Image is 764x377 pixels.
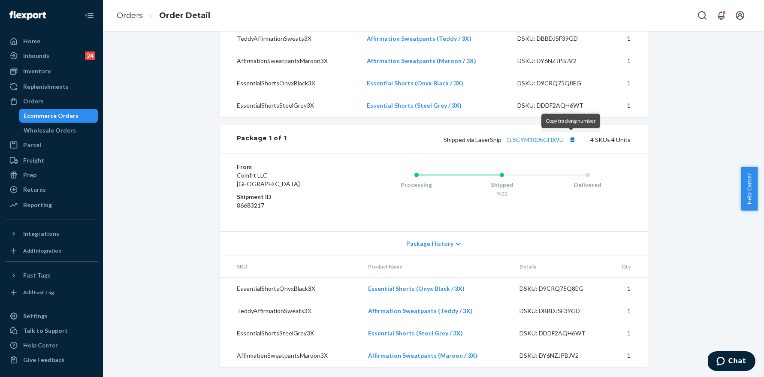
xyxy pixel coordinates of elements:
td: 1 [607,300,648,322]
div: DSKU: DY6NZJPBJV2 [517,57,598,65]
td: 1 [604,27,647,50]
td: AffirmationSweatpantsMaroon3X [220,50,360,72]
a: 1LSCYM1005GHX9U [506,136,564,143]
dt: From [237,163,339,171]
a: Wholesale Orders [19,124,98,137]
td: AffirmationSweatpantsMaroon3X [220,344,361,367]
a: Order Detail [159,11,210,20]
a: Inbounds24 [5,49,98,63]
span: Comfrt LLC [GEOGRAPHIC_DATA] [237,172,300,187]
a: Help Center [5,338,98,352]
div: DSKU: D9CRQ75Q8EG [519,284,600,293]
div: Inventory [23,67,51,75]
a: Add Integration [5,244,98,258]
div: Returns [23,185,46,194]
td: TeddyAffirmationSweats3X [220,27,360,50]
div: DSKU: DBBDJSF39GD [519,307,600,315]
button: Integrations [5,227,98,241]
a: Orders [5,94,98,108]
a: Add Fast Tag [5,286,98,299]
th: Qty [607,256,648,277]
td: EssentialShortsOnyxBlack3X [220,277,361,300]
div: Reporting [23,201,52,209]
dt: Shipment ID [237,193,339,201]
div: Add Integration [23,247,61,254]
div: DSKU: DBBDJSF39GD [517,34,598,43]
div: DSKU: DY6NZJPBJV2 [519,351,600,360]
a: Essential Shorts (Onyx Black / 3X) [368,285,465,292]
button: Open account menu [731,7,749,24]
a: Affirmation Sweatpants (Teddy / 3X) [368,307,473,314]
button: Close Navigation [81,7,98,24]
a: Affirmation Sweatpants (Maroon / 3X) [368,352,477,359]
a: Freight [5,154,98,167]
a: Ecommerce Orders [19,109,98,123]
iframe: Opens a widget where you can chat to one of our agents [708,351,755,373]
td: EssentialShortsSteelGrey3X [220,94,360,117]
div: Give Feedback [23,356,65,364]
dd: 86683217 [237,201,339,210]
div: Integrations [23,229,59,238]
div: Talk to Support [23,326,68,335]
div: Settings [23,312,48,320]
div: Wholesale Orders [24,126,76,135]
div: Home [23,37,40,45]
td: 1 [607,322,648,344]
a: Essential Shorts (Steel Grey / 3X) [367,102,462,109]
a: Affirmation Sweatpants (Teddy / 3X) [367,35,471,42]
div: Inbounds [23,51,49,60]
div: 4 SKUs 4 Units [287,134,630,145]
div: Processing [374,181,459,189]
span: Package History [406,239,453,248]
a: Parcel [5,138,98,152]
td: 1 [604,94,647,117]
span: Shipped via LaserShip [444,136,578,143]
a: Essential Shorts (Steel Grey / 3X) [368,329,463,337]
td: 1 [604,50,647,72]
button: Open notifications [713,7,730,24]
div: DSKU: DDDF2AQH6WT [517,101,598,110]
button: Talk to Support [5,324,98,338]
button: Fast Tags [5,268,98,282]
td: EssentialShortsSteelGrey3X [220,322,361,344]
a: Orders [117,11,143,20]
a: Returns [5,183,98,196]
div: Replenishments [23,82,69,91]
img: Flexport logo [9,11,46,20]
button: Give Feedback [5,353,98,367]
th: Product Name [361,256,513,277]
div: Delivered [545,181,631,189]
div: Help Center [23,341,58,350]
div: DSKU: DDDF2AQH6WT [519,329,600,338]
div: Package 1 of 1 [237,134,287,145]
td: 1 [607,277,648,300]
a: Inventory [5,64,98,78]
div: Parcel [23,141,41,149]
div: Freight [23,156,44,165]
td: 1 [607,344,648,367]
button: Help Center [741,167,758,211]
div: Add Fast Tag [23,289,54,296]
div: Shipped [459,181,545,189]
th: SKU [220,256,361,277]
div: Prep [23,171,36,179]
span: Copy tracking number [546,118,596,124]
a: Home [5,34,98,48]
div: DSKU: D9CRQ75Q8EG [517,79,598,87]
div: 24 [85,51,95,60]
div: Ecommerce Orders [24,112,79,120]
button: Copy tracking number [567,134,578,145]
a: Settings [5,309,98,323]
a: Prep [5,168,98,182]
div: 9/22 [459,190,545,197]
div: Orders [23,97,44,106]
a: Essential Shorts (Onyx Black / 3X) [367,79,463,87]
th: Details [513,256,607,277]
div: Fast Tags [23,271,51,280]
button: Open Search Box [694,7,711,24]
td: 1 [604,72,647,94]
a: Reporting [5,198,98,212]
a: Replenishments [5,80,98,93]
